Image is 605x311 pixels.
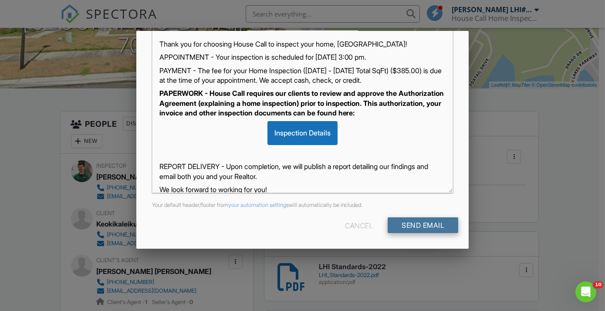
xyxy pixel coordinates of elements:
[593,281,603,288] span: 10
[159,162,446,181] p: REPORT DELIVERY - Upon completion, we will publish a report detailing our findings and email both...
[159,185,446,194] p: We look forward to working for you!
[159,89,444,117] strong: PAPERWORK - House Call requires our clients to review and approve the Authorization Agreement (ex...
[575,281,596,302] iframe: Intercom live chat
[267,121,338,145] div: Inspection Details
[159,66,446,85] p: PAYMENT - The fee for your Home Inspection ([DATE] - [DATE] Total SqFt) ($385.00) is due at the t...
[228,202,289,208] a: your automation settings
[159,52,446,62] p: APPOINTMENT - Your inspection is scheduled for [DATE] 3:00 pm.
[267,128,338,137] a: Inspection Details
[345,217,373,233] div: Cancel
[159,39,446,49] p: Thank you for choosing House Call to inspect your home, [GEOGRAPHIC_DATA]!
[147,202,459,209] div: Your default header/footer from will automatically be included.
[388,217,458,233] input: Send Email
